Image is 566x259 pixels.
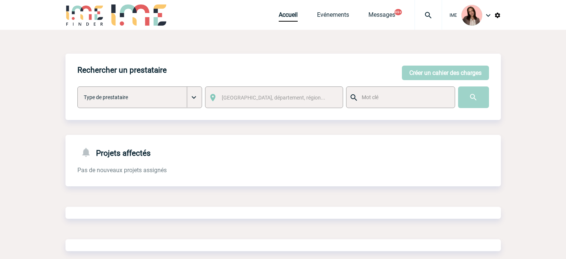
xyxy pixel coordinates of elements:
[394,9,402,15] button: 99+
[77,66,167,75] h4: Rechercher un prestataire
[317,11,349,22] a: Evénements
[77,147,151,158] h4: Projets affectés
[80,147,96,158] img: notifications-24-px-g.png
[461,5,482,26] img: 94396-3.png
[450,13,457,18] span: IME
[222,95,325,101] span: [GEOGRAPHIC_DATA], département, région...
[65,4,104,26] img: IME-Finder
[77,167,167,174] span: Pas de nouveaux projets assignés
[458,86,489,108] input: Submit
[279,11,298,22] a: Accueil
[368,11,395,22] a: Messages
[360,92,448,102] input: Mot clé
